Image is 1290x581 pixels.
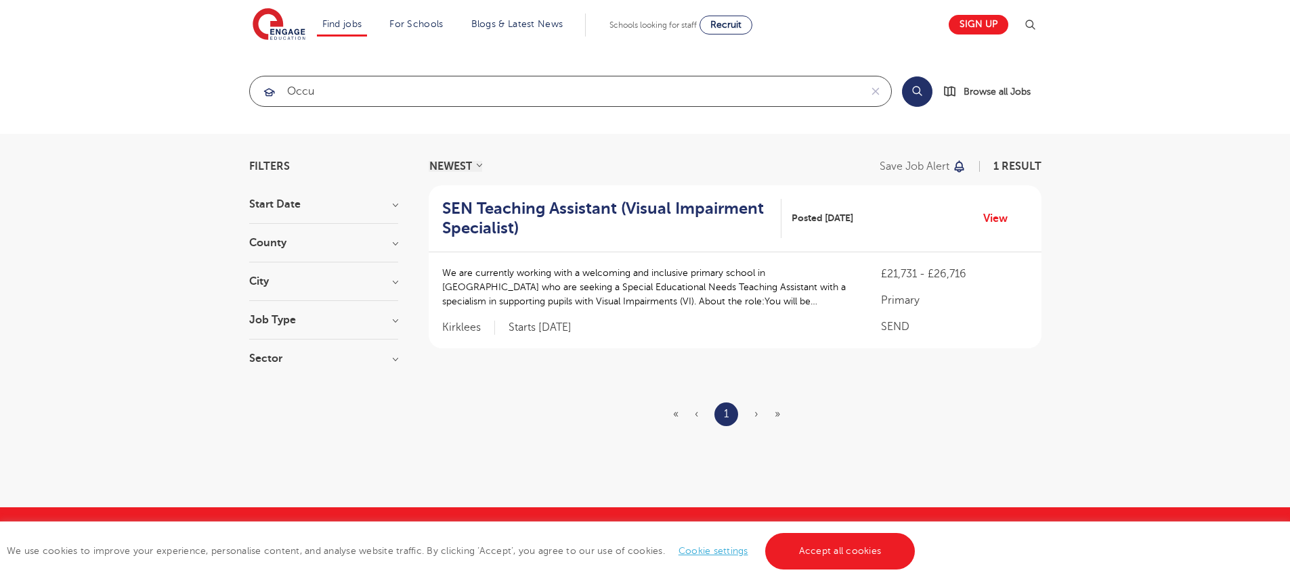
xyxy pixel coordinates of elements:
div: Submit [249,76,892,107]
p: Primary [881,292,1027,308]
h3: Job Type [249,315,398,325]
h3: City [249,276,398,287]
p: SEND [881,319,1027,335]
a: 1 [724,405,729,423]
span: 1 result [993,160,1041,172]
button: Clear [860,76,891,106]
a: View [983,210,1018,227]
a: Find jobs [322,19,362,29]
span: Recruit [710,20,741,30]
span: › [754,408,758,420]
span: We use cookies to improve your experience, personalise content, and analyse website traffic. By c... [7,546,918,556]
span: » [775,408,780,420]
input: Submit [250,76,860,106]
img: Engage Education [253,8,305,42]
a: Blogs & Latest News [471,19,563,29]
span: ‹ [695,408,698,420]
button: Search [902,76,932,107]
a: For Schools [389,19,443,29]
span: Schools looking for staff [609,20,697,30]
h2: SEN Teaching Assistant (Visual Impairment Specialist) [442,199,771,238]
a: Recruit [700,16,752,34]
p: Starts [DATE] [509,321,572,335]
h3: County [249,237,398,248]
a: Sign up [949,15,1008,34]
p: We are currently working with a welcoming and inclusive primary school in [GEOGRAPHIC_DATA] who a... [442,266,855,308]
a: Cookie settings [679,546,748,556]
span: Filters [249,161,290,172]
p: Save job alert [880,161,949,172]
span: « [673,408,679,420]
button: Save job alert [880,161,967,172]
span: Kirklees [442,321,495,335]
span: Browse all Jobs [964,84,1031,99]
p: £21,731 - £26,716 [881,266,1027,282]
a: Accept all cookies [765,533,916,570]
h3: Sector [249,353,398,364]
a: SEN Teaching Assistant (Visual Impairment Specialist) [442,199,781,238]
h3: Start Date [249,199,398,210]
a: Browse all Jobs [943,84,1041,99]
span: Posted [DATE] [792,211,853,225]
